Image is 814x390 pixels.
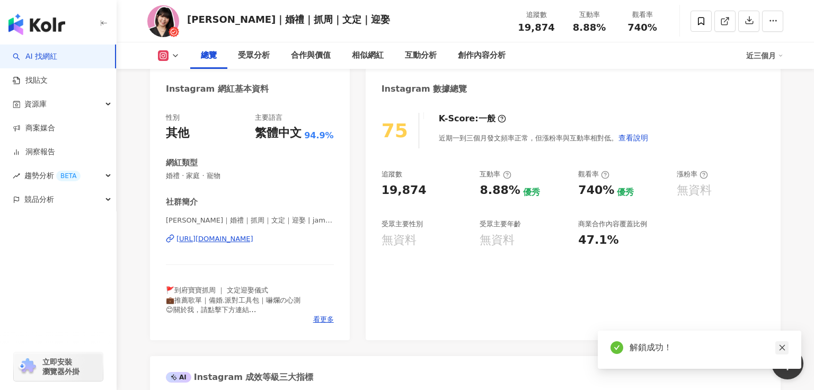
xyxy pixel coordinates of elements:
[516,10,556,20] div: 追蹤數
[13,147,55,157] a: 洞察報告
[479,113,496,125] div: 一般
[166,234,334,244] a: [URL][DOMAIN_NAME]
[382,120,408,141] div: 75
[255,125,302,141] div: 繁體中文
[480,232,515,249] div: 無資料
[627,22,657,33] span: 740%
[13,75,48,86] a: 找貼文
[166,197,198,208] div: 社群簡介
[166,216,334,225] span: [PERSON_NAME]｜婚禮｜抓周｜文定｜迎娶 | jamiex0406
[617,187,634,198] div: 優秀
[480,182,520,199] div: 8.88%
[746,47,783,64] div: 近三個月
[17,358,38,375] img: chrome extension
[166,371,313,383] div: Instagram 成效等級三大指標
[42,357,79,376] span: 立即安裝 瀏覽器外掛
[382,83,467,95] div: Instagram 數據總覽
[405,49,437,62] div: 互動分析
[238,49,270,62] div: 受眾分析
[166,113,180,122] div: 性別
[382,232,417,249] div: 無資料
[480,170,511,179] div: 互動率
[618,127,649,148] button: 查看說明
[573,22,606,33] span: 8.88%
[622,10,662,20] div: 觀看率
[24,92,47,116] span: 資源庫
[352,49,384,62] div: 相似網紅
[255,113,282,122] div: 主要語言
[166,157,198,169] div: 網紅類型
[382,170,402,179] div: 追蹤數
[166,83,269,95] div: Instagram 網紅基本資料
[166,125,189,141] div: 其他
[24,164,81,188] span: 趨勢分析
[304,130,334,141] span: 94.9%
[523,187,540,198] div: 優秀
[291,49,331,62] div: 合作與價值
[578,219,647,229] div: 商業合作內容覆蓋比例
[677,182,712,199] div: 無資料
[56,171,81,181] div: BETA
[480,219,521,229] div: 受眾主要年齡
[166,171,334,181] span: 婚禮 · 家庭 · 寵物
[677,170,708,179] div: 漲粉率
[382,182,427,199] div: 19,874
[176,234,253,244] div: [URL][DOMAIN_NAME]
[578,232,618,249] div: 47.1%
[313,315,334,324] span: 看更多
[458,49,506,62] div: 創作內容分析
[618,134,648,142] span: 查看說明
[201,49,217,62] div: 總覽
[439,113,506,125] div: K-Score :
[147,5,179,37] img: KOL Avatar
[166,286,315,323] span: 🚩到府寶寶抓周 ｜ 文定迎娶儀式 💼推薦歌單｜備婚.派對工具包｜嚇爛の心測 😊關於我，請點擊下方連結 📬信箱：[EMAIL_ADDRESS][DOMAIN_NAME]
[166,372,191,383] div: AI
[13,123,55,134] a: 商案媒合
[518,22,554,33] span: 19,874
[778,344,786,351] span: close
[13,172,20,180] span: rise
[24,188,54,211] span: 競品分析
[382,219,423,229] div: 受眾主要性別
[569,10,609,20] div: 互動率
[187,13,390,26] div: [PERSON_NAME]｜婚禮｜抓周｜文定｜迎娶
[610,341,623,354] span: check-circle
[8,14,65,35] img: logo
[13,51,57,62] a: searchAI 找網紅
[14,352,103,381] a: chrome extension立即安裝 瀏覽器外掛
[630,341,789,354] div: 解鎖成功！
[439,127,649,148] div: 近期一到三個月發文頻率正常，但漲粉率與互動率相對低。
[578,182,614,199] div: 740%
[578,170,609,179] div: 觀看率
